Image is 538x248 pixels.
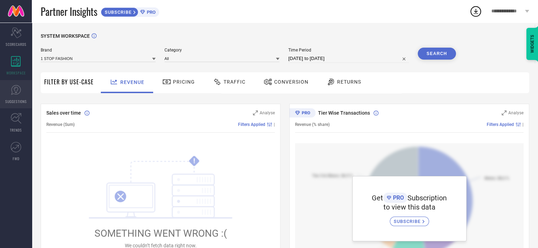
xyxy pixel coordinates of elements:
span: | [274,122,275,127]
span: to view this data [383,203,435,211]
input: Select time period [288,54,409,63]
a: SUBSCRIBE [390,211,429,226]
span: Filter By Use-Case [44,78,94,86]
span: SUBSCRIBE [394,219,422,224]
span: Pricing [173,79,195,85]
span: Filters Applied [487,122,514,127]
span: Sales over time [46,110,81,116]
span: SUGGESTIONS [5,99,27,104]
span: Analyse [260,110,275,115]
span: PRO [145,10,156,15]
span: Subscription [407,194,447,202]
span: Returns [337,79,361,85]
span: Analyse [508,110,523,115]
span: Revenue [120,79,144,85]
svg: Zoom [502,110,507,115]
span: Revenue (Sum) [46,122,75,127]
span: SUBSCRIBE [101,10,133,15]
span: Traffic [224,79,245,85]
span: Filters Applied [238,122,265,127]
span: SOMETHING WENT WRONG :( [94,228,227,239]
span: Partner Insights [41,4,97,19]
span: Category [164,48,279,53]
span: Tier Wise Transactions [318,110,370,116]
tspan: ! [193,157,195,165]
span: WORKSPACE [6,70,26,75]
button: Search [418,48,456,60]
span: Time Period [288,48,409,53]
div: Open download list [469,5,482,18]
span: SYSTEM WORKSPACE [41,33,90,39]
svg: Zoom [253,110,258,115]
span: TRENDS [10,127,22,133]
span: Brand [41,48,156,53]
div: Premium [289,108,316,119]
span: PRO [391,194,404,201]
span: Revenue (% share) [295,122,330,127]
a: SUBSCRIBEPRO [101,6,159,17]
span: Get [372,194,383,202]
span: SCORECARDS [6,42,27,47]
span: | [522,122,523,127]
span: FWD [13,156,19,161]
span: Conversion [274,79,308,85]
